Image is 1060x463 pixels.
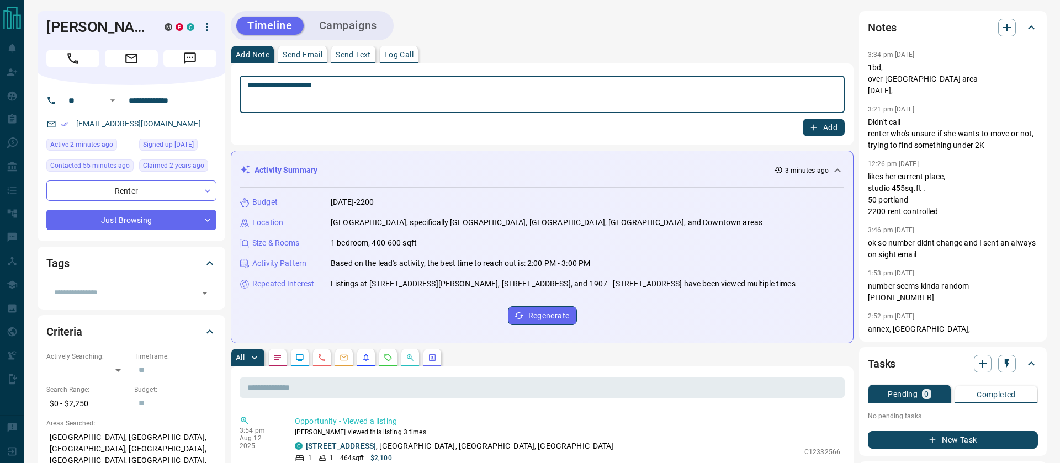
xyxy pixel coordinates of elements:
[143,160,204,171] span: Claimed 2 years ago
[187,23,194,31] div: condos.ca
[868,116,1038,151] p: Didn't call renter who's unsure if she wants to move or not, trying to find something under 2K
[308,453,312,463] p: 1
[46,159,134,175] div: Tue Aug 12 2025
[106,94,119,107] button: Open
[134,385,216,395] p: Budget:
[46,395,129,413] p: $0 - $2,250
[252,237,300,249] p: Size & Rooms
[76,119,201,128] a: [EMAIL_ADDRESS][DOMAIN_NAME]
[143,139,194,150] span: Signed up [DATE]
[868,355,895,372] h2: Tasks
[46,50,99,67] span: Call
[868,431,1038,449] button: New Task
[868,237,1038,260] p: ok so number didnt change and I sent an always on sight email
[46,385,129,395] p: Search Range:
[331,237,417,249] p: 1 bedroom, 400-600 sqft
[331,278,796,290] p: Listings at [STREET_ADDRESS][PERSON_NAME], [STREET_ADDRESS], and 1907 - [STREET_ADDRESS] have bee...
[252,278,314,290] p: Repeated Interest
[240,160,844,180] div: Activity Summary3 minutes ago
[236,17,304,35] button: Timeline
[384,353,393,362] svg: Requests
[803,119,845,136] button: Add
[46,180,216,201] div: Renter
[46,139,134,154] div: Tue Aug 12 2025
[331,217,762,228] p: [GEOGRAPHIC_DATA], specifically [GEOGRAPHIC_DATA], [GEOGRAPHIC_DATA], [GEOGRAPHIC_DATA], and Down...
[252,258,306,269] p: Activity Pattern
[868,408,1038,424] p: No pending tasks
[295,427,840,437] p: [PERSON_NAME] viewed this listing 3 times
[340,353,348,362] svg: Emails
[868,312,915,320] p: 2:52 pm [DATE]
[46,323,82,340] h2: Criteria
[362,353,370,362] svg: Listing Alerts
[370,453,392,463] p: $2,100
[139,159,216,175] div: Thu Jun 22 2023
[236,51,269,58] p: Add Note
[295,416,840,427] p: Opportunity - Viewed a listing
[306,441,376,450] a: [STREET_ADDRESS]
[165,23,172,31] div: mrloft.ca
[406,353,415,362] svg: Opportunities
[46,318,216,345] div: Criteria
[340,453,364,463] p: 464 sqft
[105,50,158,67] span: Email
[295,442,303,450] div: condos.ca
[868,160,919,168] p: 12:26 pm [DATE]
[868,226,915,234] p: 3:46 pm [DATE]
[283,51,322,58] p: Send Email
[868,171,1038,217] p: likes her current place, studio 455sq.ft . 50 portland 2200 rent controlled
[134,352,216,361] p: Timeframe:
[924,390,929,398] p: 0
[50,160,130,171] span: Contacted 55 minutes ago
[46,352,129,361] p: Actively Searching:
[252,196,278,208] p: Budget
[331,258,590,269] p: Based on the lead's activity, the best time to reach out is: 2:00 PM - 3:00 PM
[888,390,918,398] p: Pending
[868,62,1038,97] p: 1bd, over [GEOGRAPHIC_DATA] area [DATE],
[868,280,1038,304] p: number seems kinda random [PHONE_NUMBER]
[139,139,216,154] div: Tue Jun 20 2023
[240,427,278,434] p: 3:54 pm
[306,440,614,452] p: , [GEOGRAPHIC_DATA], [GEOGRAPHIC_DATA], [GEOGRAPHIC_DATA]
[46,418,216,428] p: Areas Searched:
[61,120,68,128] svg: Email Verified
[868,105,915,113] p: 3:21 pm [DATE]
[428,353,437,362] svg: Agent Actions
[508,306,577,325] button: Regenerate
[308,17,388,35] button: Campaigns
[868,350,1038,377] div: Tasks
[331,196,374,208] p: [DATE]-2200
[785,166,829,175] p: 3 minutes ago
[197,285,213,301] button: Open
[255,164,317,176] p: Activity Summary
[384,51,414,58] p: Log Call
[804,447,840,457] p: C12332566
[46,254,69,272] h2: Tags
[236,354,245,361] p: All
[317,353,326,362] svg: Calls
[868,269,915,277] p: 1:53 pm [DATE]
[176,23,183,31] div: property.ca
[868,14,1038,41] div: Notes
[46,250,216,276] div: Tags
[46,18,148,36] h1: [PERSON_NAME]
[336,51,371,58] p: Send Text
[330,453,333,463] p: 1
[46,210,216,230] div: Just Browsing
[163,50,216,67] span: Message
[295,353,304,362] svg: Lead Browsing Activity
[252,217,283,228] p: Location
[273,353,282,362] svg: Notes
[868,51,915,58] p: 3:34 pm [DATE]
[50,139,113,150] span: Active 2 minutes ago
[240,434,278,450] p: Aug 12 2025
[977,391,1016,398] p: Completed
[868,19,897,36] h2: Notes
